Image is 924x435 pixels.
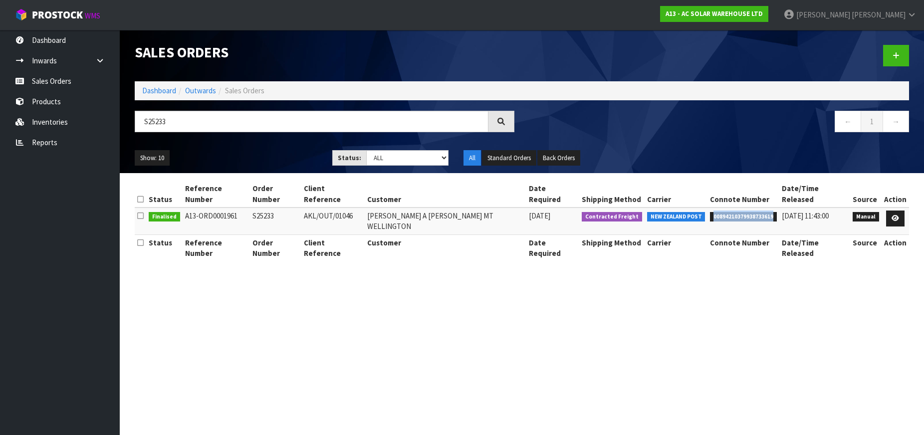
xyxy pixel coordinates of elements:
[463,150,481,166] button: All
[710,212,777,222] span: 00894210379938733619
[526,234,579,261] th: Date Required
[853,212,879,222] span: Manual
[250,208,301,234] td: S25233
[301,181,364,208] th: Client Reference
[861,111,883,132] a: 1
[579,234,645,261] th: Shipping Method
[183,208,250,234] td: A13-ORD0001961
[146,181,183,208] th: Status
[250,234,301,261] th: Order Number
[537,150,580,166] button: Back Orders
[338,154,361,162] strong: Status:
[645,234,708,261] th: Carrier
[482,150,536,166] button: Standard Orders
[15,8,27,21] img: cube-alt.png
[365,208,526,234] td: [PERSON_NAME] A [PERSON_NAME] MT WELLINGTON
[225,86,264,95] span: Sales Orders
[135,45,514,61] h1: Sales Orders
[707,234,779,261] th: Connote Number
[882,181,909,208] th: Action
[779,181,851,208] th: Date/Time Released
[782,211,829,220] span: [DATE] 11:43:00
[647,212,705,222] span: NEW ZEALAND POST
[365,181,526,208] th: Customer
[85,11,100,20] small: WMS
[796,10,850,19] span: [PERSON_NAME]
[149,212,180,222] span: Finalised
[135,111,488,132] input: Search sales orders
[850,181,882,208] th: Source
[850,234,882,261] th: Source
[529,211,550,220] span: [DATE]
[32,8,83,21] span: ProStock
[365,234,526,261] th: Customer
[529,111,909,135] nav: Page navigation
[707,181,779,208] th: Connote Number
[146,234,183,261] th: Status
[135,150,170,166] button: Show: 10
[666,9,763,18] strong: A13 - AC SOLAR WAREHOUSE LTD
[185,86,216,95] a: Outwards
[301,234,364,261] th: Client Reference
[250,181,301,208] th: Order Number
[142,86,176,95] a: Dashboard
[301,208,364,234] td: AKL/OUT/01046
[852,10,906,19] span: [PERSON_NAME]
[882,234,909,261] th: Action
[779,234,851,261] th: Date/Time Released
[883,111,909,132] a: →
[579,181,645,208] th: Shipping Method
[526,181,579,208] th: Date Required
[183,234,250,261] th: Reference Number
[183,181,250,208] th: Reference Number
[835,111,861,132] a: ←
[645,181,708,208] th: Carrier
[582,212,642,222] span: Contracted Freight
